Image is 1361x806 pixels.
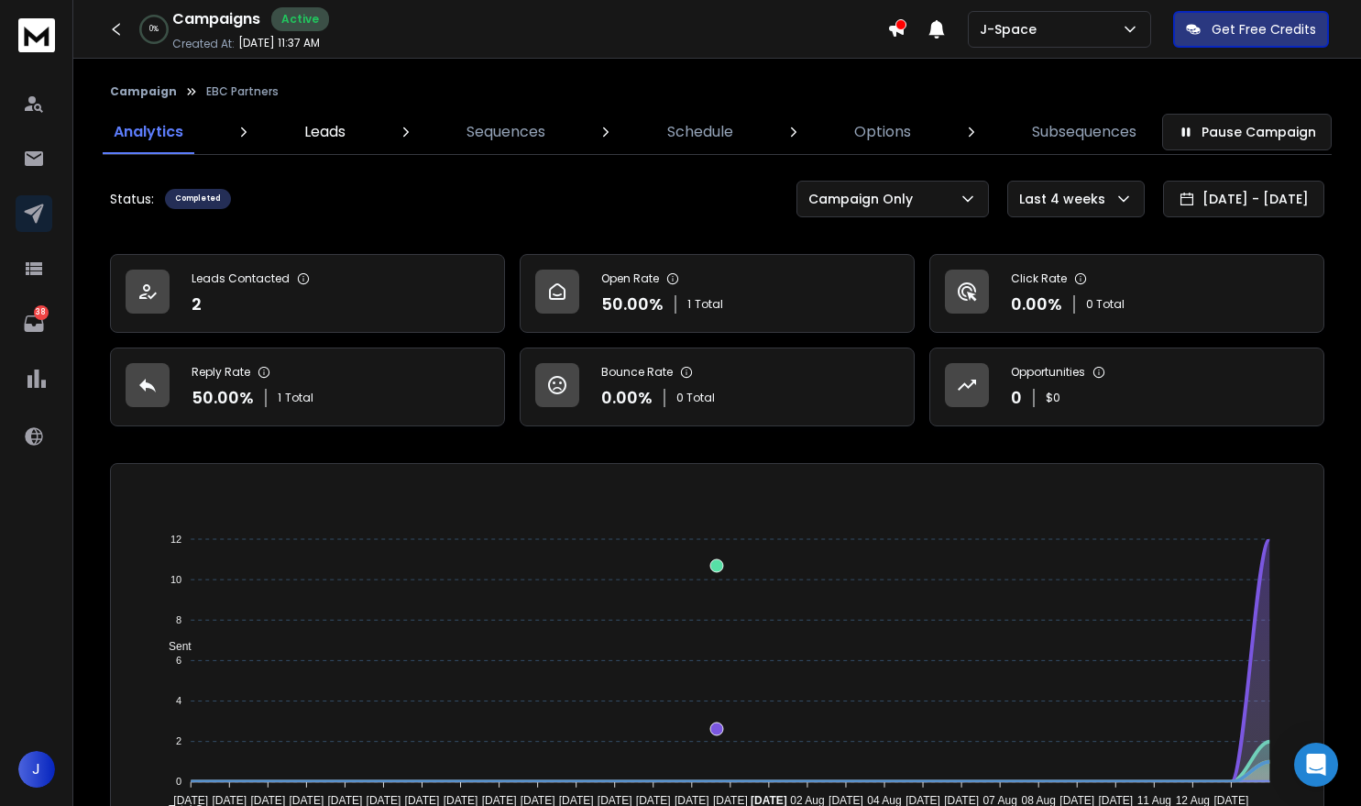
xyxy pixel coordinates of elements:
[455,110,556,154] a: Sequences
[16,305,52,342] a: 38
[18,751,55,788] button: J
[192,385,254,411] p: 50.00 %
[165,189,231,209] div: Completed
[667,121,733,143] p: Schedule
[854,121,911,143] p: Options
[1212,20,1316,39] p: Get Free Credits
[103,110,194,154] a: Analytics
[1163,181,1324,217] button: [DATE] - [DATE]
[1011,292,1062,317] p: 0.00 %
[176,655,181,666] tspan: 6
[1019,190,1113,208] p: Last 4 weeks
[601,385,653,411] p: 0.00 %
[676,391,715,405] p: 0 Total
[206,84,279,99] p: EBC Partners
[695,297,723,312] span: Total
[110,190,154,208] p: Status:
[192,365,250,380] p: Reply Rate
[34,305,49,320] p: 38
[1011,385,1022,411] p: 0
[192,271,290,286] p: Leads Contacted
[1011,271,1067,286] p: Click Rate
[176,776,181,787] tspan: 0
[656,110,744,154] a: Schedule
[114,121,183,143] p: Analytics
[170,534,181,545] tspan: 12
[278,391,281,405] span: 1
[149,24,159,35] p: 0 %
[238,36,320,50] p: [DATE] 11:37 AM
[687,297,691,312] span: 1
[293,110,357,154] a: Leads
[601,271,659,286] p: Open Rate
[271,7,329,31] div: Active
[520,254,915,333] a: Open Rate50.00%1Total
[172,37,235,51] p: Created At:
[601,365,673,380] p: Bounce Rate
[1011,365,1085,380] p: Opportunities
[1294,743,1338,787] div: Open Intercom Messenger
[1032,121,1136,143] p: Subsequences
[285,391,313,405] span: Total
[1173,11,1329,48] button: Get Free Credits
[601,292,664,317] p: 50.00 %
[110,254,505,333] a: Leads Contacted2
[1162,114,1332,150] button: Pause Campaign
[1046,391,1060,405] p: $ 0
[192,292,202,317] p: 2
[155,640,192,653] span: Sent
[176,735,181,746] tspan: 2
[172,8,260,30] h1: Campaigns
[929,254,1324,333] a: Click Rate0.00%0 Total
[18,18,55,52] img: logo
[304,121,346,143] p: Leads
[808,190,920,208] p: Campaign Only
[520,348,915,426] a: Bounce Rate0.00%0 Total
[110,84,177,99] button: Campaign
[176,695,181,706] tspan: 4
[1021,110,1147,154] a: Subsequences
[176,614,181,625] tspan: 8
[110,348,505,426] a: Reply Rate50.00%1Total
[843,110,922,154] a: Options
[466,121,545,143] p: Sequences
[1086,297,1125,312] p: 0 Total
[170,574,181,585] tspan: 10
[980,20,1044,39] p: J-Space
[929,348,1324,426] a: Opportunities0$0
